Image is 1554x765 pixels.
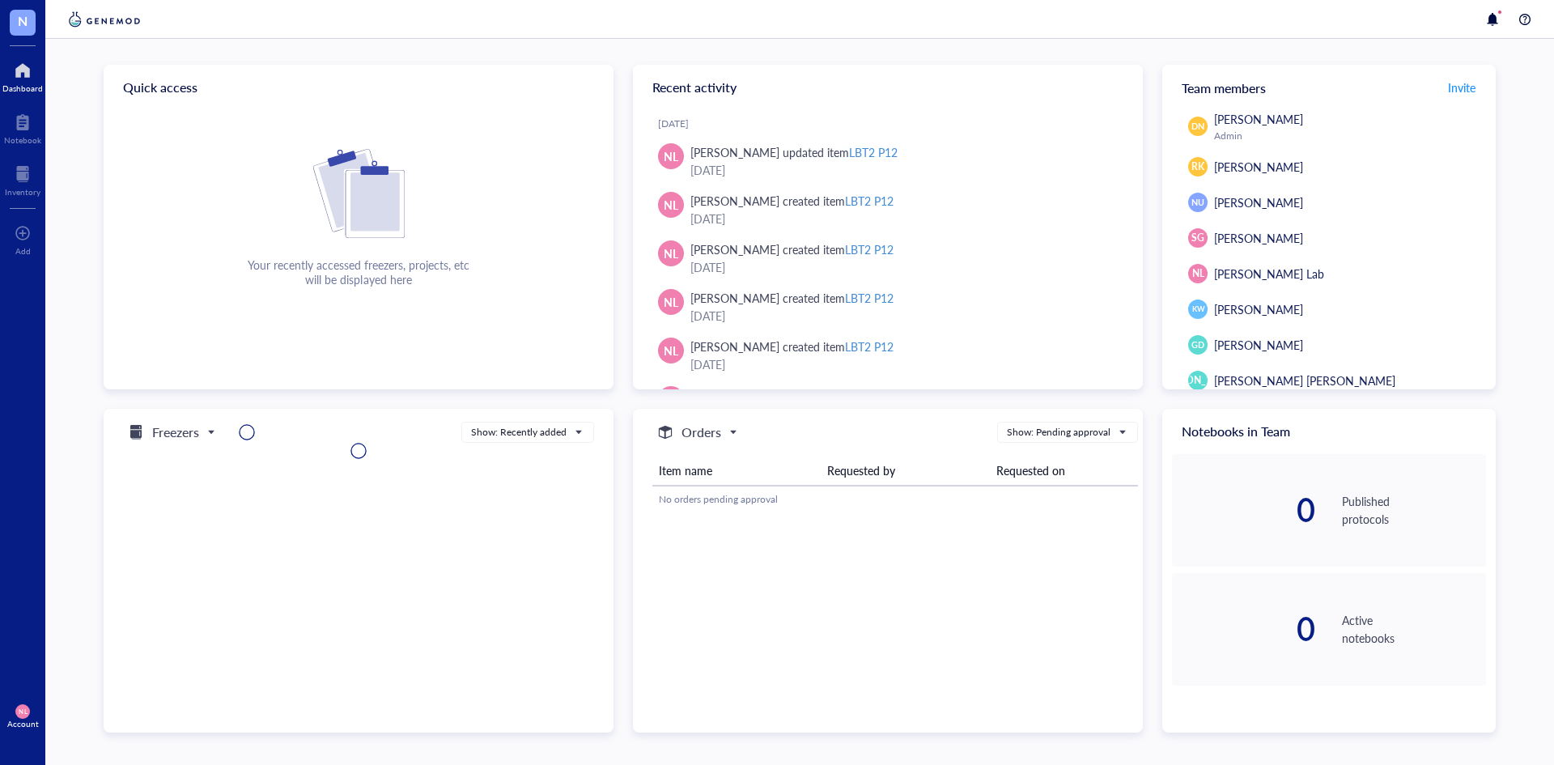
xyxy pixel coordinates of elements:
span: [PERSON_NAME] Lab [1214,266,1324,282]
div: [PERSON_NAME] created item [690,289,894,307]
a: NL[PERSON_NAME] created itemLBT2 P12[DATE] [646,234,1130,283]
div: Show: Pending approval [1007,425,1110,440]
div: Notebook [4,135,41,145]
div: LBT2 P12 [849,144,898,160]
span: N [18,11,28,31]
div: Add [15,246,31,256]
th: Item name [652,456,821,486]
img: Cf+DiIyRRx+BTSbnYhsZzE9to3+AfuhVxcka4spAAAAAElFTkSuQmCC [313,149,405,238]
span: [PERSON_NAME] [1214,159,1303,175]
div: [PERSON_NAME] updated item [690,143,898,161]
div: Recent activity [633,65,1143,110]
a: NL[PERSON_NAME] created itemLBT2 P12[DATE] [646,283,1130,331]
span: NL [1192,266,1204,281]
span: [PERSON_NAME] [PERSON_NAME] [1214,372,1395,389]
div: [DATE] [690,258,1117,276]
a: NL[PERSON_NAME] updated itemLBT2 P12[DATE] [646,137,1130,185]
div: Dashboard [2,83,43,93]
span: SG [1191,231,1204,245]
div: Notebooks in Team [1162,409,1496,454]
div: [PERSON_NAME] created item [690,240,894,258]
button: Invite [1447,74,1476,100]
div: Active notebooks [1342,611,1486,647]
th: Requested on [990,456,1138,486]
div: LBT2 P12 [845,338,894,355]
span: NL [664,244,678,262]
div: Account [7,719,39,729]
span: NL [664,196,678,214]
div: Inventory [5,187,40,197]
a: Notebook [4,109,41,145]
div: [DATE] [690,307,1117,325]
span: KW [1191,304,1204,315]
img: genemod-logo [65,10,144,29]
div: LBT2 P12 [845,241,894,257]
span: NL [664,293,678,311]
div: No orders pending approval [659,492,1132,507]
span: [PERSON_NAME] [1214,194,1303,210]
div: [DATE] [690,161,1117,179]
span: NL [19,708,27,715]
a: NL[PERSON_NAME] created itemLBT2 P12[DATE] [646,331,1130,380]
h5: Freezers [152,423,199,442]
a: Dashboard [2,57,43,93]
span: RK [1191,159,1204,174]
div: Team members [1162,65,1496,110]
div: 0 [1172,494,1316,526]
div: Your recently accessed freezers, projects, etc will be displayed here [248,257,469,287]
div: LBT2 P12 [845,193,894,209]
span: [PERSON_NAME] [1214,337,1303,353]
div: [DATE] [690,355,1117,373]
span: NL [664,147,678,165]
a: Inventory [5,161,40,197]
span: NL [664,342,678,359]
span: [PERSON_NAME] [1214,301,1303,317]
div: Admin [1214,130,1480,142]
span: Invite [1448,79,1475,96]
span: [PERSON_NAME] [1214,230,1303,246]
div: Quick access [104,65,614,110]
th: Requested by [821,456,989,486]
span: [PERSON_NAME] [1159,373,1238,388]
span: NU [1191,196,1204,209]
h5: Orders [681,423,721,442]
div: [PERSON_NAME] created item [690,338,894,355]
span: GD [1191,338,1204,351]
span: DN [1191,120,1204,133]
div: [PERSON_NAME] created item [690,192,894,210]
div: Show: Recently added [471,425,567,440]
div: 0 [1172,613,1316,645]
a: NL[PERSON_NAME] created itemLBT2 P12[DATE] [646,185,1130,234]
div: [DATE] [690,210,1117,227]
div: Published protocols [1342,492,1486,528]
div: LBT2 P12 [845,290,894,306]
div: [DATE] [658,117,1130,130]
span: [PERSON_NAME] [1214,111,1303,127]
